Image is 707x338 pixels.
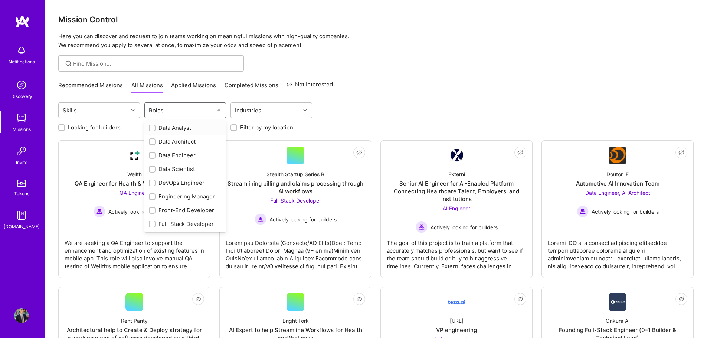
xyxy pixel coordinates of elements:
[120,190,150,196] span: QA Engineer
[131,81,163,93] a: All Missions
[149,206,222,214] div: Front-End Developer
[58,81,123,93] a: Recommended Missions
[517,296,523,302] i: icon EyeClosed
[68,124,121,131] label: Looking for builders
[217,108,221,112] i: icon Chevron
[14,43,29,58] img: bell
[149,138,222,145] div: Data Architect
[436,326,477,334] div: VP engineering
[75,180,194,187] div: QA Engineer for Health & Wellness Company
[448,293,465,311] img: Company Logo
[678,150,684,155] i: icon EyeClosed
[14,78,29,92] img: discovery
[127,170,142,178] div: Wellth
[149,220,222,228] div: Full-Stack Developer
[226,180,365,195] div: Streamlining billing and claims processing through AI workflows
[356,150,362,155] i: icon EyeClosed
[387,233,526,270] div: The goal of this project is to train a platform that accurately matches professionals, but want t...
[548,147,687,272] a: Company LogoDoutor IEAutomotive AI Innovation TeamData Engineer, AI Architect Actively looking fo...
[149,193,222,200] div: Engineering Manager
[517,150,523,155] i: icon EyeClosed
[448,170,465,178] div: Externi
[171,81,216,93] a: Applied Missions
[13,125,31,133] div: Missions
[287,80,333,93] a: Not Interested
[592,208,659,216] span: Actively looking for builders
[131,108,135,112] i: icon Chevron
[255,213,266,225] img: Actively looking for builders
[303,108,307,112] i: icon Chevron
[233,105,263,116] div: Industries
[147,105,166,116] div: Roles
[269,216,337,223] span: Actively looking for builders
[11,92,32,100] div: Discovery
[14,144,29,158] img: Invite
[149,124,222,132] div: Data Analyst
[73,60,238,68] input: Find Mission...
[149,165,222,173] div: Data Scientist
[64,59,73,68] i: icon SearchGrey
[15,15,30,28] img: logo
[609,147,626,164] img: Company Logo
[61,105,79,116] div: Skills
[108,208,176,216] span: Actively looking for builders
[226,233,365,270] div: Loremipsu Dolorsita (Consecte/AD Elits)Doei: Temp-Inci Utlaboreet Dolor: Magnaa (9+ enima)Minim v...
[65,233,204,270] div: We are seeking a QA Engineer to support the enhancement and optimization of existing features in ...
[9,58,35,66] div: Notifications
[17,180,26,187] img: tokens
[585,190,650,196] span: Data Engineer, AI Architect
[149,151,222,159] div: Data Engineer
[4,223,40,230] div: [DOMAIN_NAME]
[125,147,143,164] img: Company Logo
[58,32,694,50] p: Here you can discover and request to join teams working on meaningful missions with high-quality ...
[576,180,659,187] div: Automotive AI Innovation Team
[450,317,464,325] div: [URL]
[12,308,31,323] a: User Avatar
[14,208,29,223] img: guide book
[606,317,630,325] div: Onkura AI
[387,147,526,272] a: Company LogoExterniSenior AI Engineer for AI-Enabled Platform Connecting Healthcare Talent, Emplo...
[443,205,470,211] span: AI Engineer
[14,190,29,197] div: Tokens
[270,197,321,204] span: Full-Stack Developer
[94,206,105,217] img: Actively looking for builders
[226,147,365,272] a: Stealth Startup Series BStreamlining billing and claims processing through AI workflowsFull-Stack...
[195,296,201,302] i: icon EyeClosed
[225,81,278,93] a: Completed Missions
[548,233,687,270] div: Loremi-DO si a consect adipiscing elitseddoe tempori utlaboree dolorema aliqu eni adminimveniam q...
[58,15,694,24] h3: Mission Control
[678,296,684,302] i: icon EyeClosed
[606,170,629,178] div: Doutor IE
[450,149,463,162] img: Company Logo
[16,158,27,166] div: Invite
[609,293,626,311] img: Company Logo
[387,180,526,203] div: Senior AI Engineer for AI-Enabled Platform Connecting Healthcare Talent, Employers, and Institutions
[14,111,29,125] img: teamwork
[65,147,204,272] a: Company LogoWellthQA Engineer for Health & Wellness CompanyQA Engineer Actively looking for build...
[266,170,324,178] div: Stealth Startup Series B
[356,296,362,302] i: icon EyeClosed
[14,308,29,323] img: User Avatar
[577,206,589,217] img: Actively looking for builders
[149,179,222,187] div: DevOps Engineer
[416,221,428,233] img: Actively looking for builders
[121,317,148,325] div: Rent Parity
[431,223,498,231] span: Actively looking for builders
[240,124,293,131] label: Filter by my location
[282,317,309,325] div: Bright Fork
